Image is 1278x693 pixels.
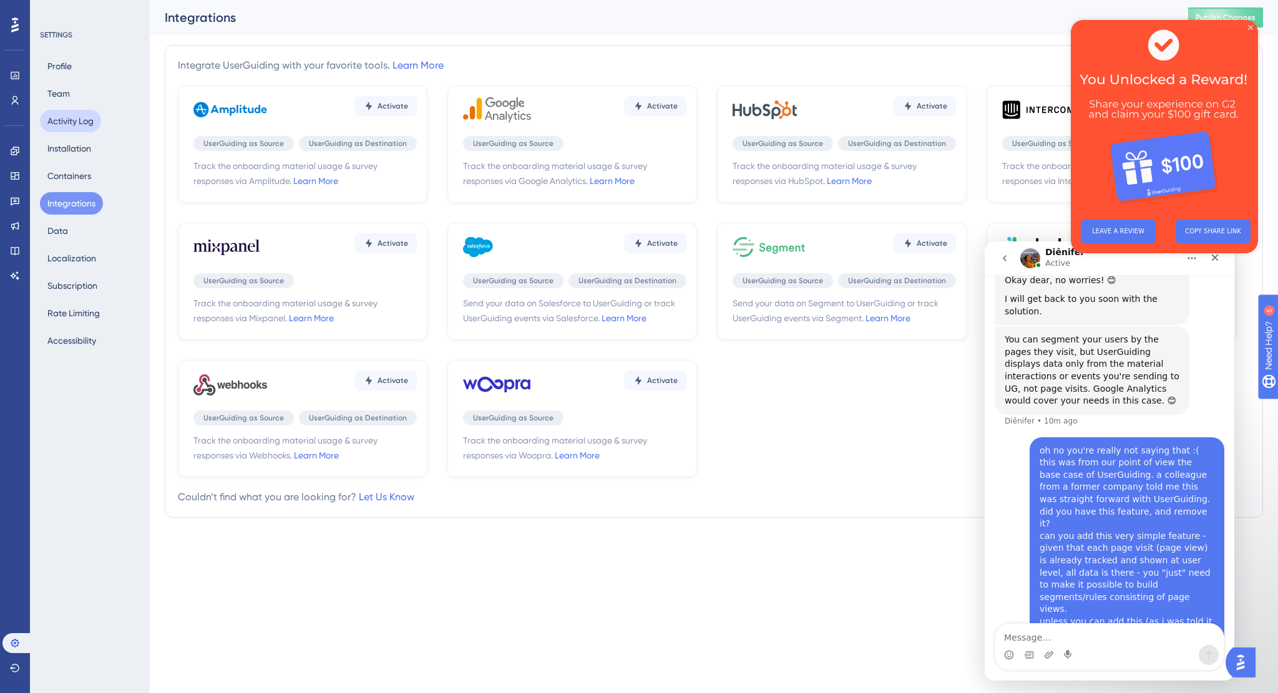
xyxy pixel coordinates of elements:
a: Let Us Know [359,491,414,503]
span: Track the onboarding material usage & survey responses via Intercom. [1002,158,1226,188]
div: Close Preview [177,5,182,10]
span: UserGuiding as Source [473,413,554,423]
span: UserGuiding as Source [743,276,823,286]
button: Activate [624,233,686,253]
textarea: Message… [11,382,239,404]
button: Emoji picker [19,409,29,419]
span: Activate [647,101,678,111]
button: Activate [624,371,686,390]
button: Containers [40,165,99,187]
span: Activate [378,238,408,248]
span: UserGuiding as Source [473,138,554,148]
button: Activate [894,233,956,253]
button: Activate [894,96,956,116]
span: UserGuiding as Source [203,138,284,148]
button: COPY SHARE LINK [105,200,180,223]
div: oh no you're really not saying that :( this was from our point of view the base case of UserGuidi... [45,196,240,492]
a: Learn More [555,450,600,460]
span: UserGuiding as Source [743,138,823,148]
span: Track the onboarding material usage & survey responses via Google Analytics. [463,158,686,188]
div: Kenny says… [10,196,240,507]
a: Learn More [590,176,635,186]
a: Learn More [294,450,339,460]
span: Publish Changes [1196,12,1256,22]
div: Integrate UserGuiding with your favorite tools. [178,58,444,73]
span: UserGuiding as Source [203,276,284,286]
span: Activate [378,376,408,385]
a: Learn More [293,176,338,186]
span: UserGuiding as Destination [848,276,946,286]
button: Activate [354,233,417,253]
div: SETTINGS [40,30,141,40]
button: Team [40,82,77,105]
a: Learn More [827,176,872,186]
span: Send your data on Segment to UserGuiding or track UserGuiding events via Segment. [733,296,956,326]
div: 5 [87,6,90,16]
button: Data [40,220,76,242]
button: Integrations [40,192,103,215]
span: UserGuiding as Source [1012,138,1093,148]
span: UserGuiding as Source [473,276,554,286]
span: UserGuiding as Source [203,413,284,423]
span: Activate [378,101,408,111]
span: Activate [917,101,947,111]
span: Track the onboarding material usage & survey responses via HubSpot. [733,158,956,188]
span: Activate [917,238,947,248]
button: Localization [40,247,104,269]
iframe: Intercom live chat [985,241,1234,681]
a: Learn More [602,313,646,323]
a: Learn More [393,59,444,71]
button: Activate [354,96,417,116]
button: Rate Limiting [40,302,107,324]
span: Track the onboarding material usage & survey responses via Amplitude. [193,158,417,188]
button: Activate [624,96,686,116]
iframe: UserGuiding AI Assistant Launcher [1226,644,1263,681]
span: Send your data on Salesforce to UserGuiding or track UserGuiding events via Salesforce. [463,296,686,326]
span: Activate [647,238,678,248]
button: Start recording [79,409,89,419]
button: Subscription [40,274,105,297]
span: UserGuiding as Destination [578,276,676,286]
span: UserGuiding as Destination [309,413,407,423]
button: Publish Changes [1188,7,1263,27]
span: Track the onboarding material usage & survey responses via Woopra. [463,433,686,463]
button: Gif picker [39,409,49,419]
a: Learn More [289,313,334,323]
span: Activate [647,376,678,385]
span: Track the onboarding material usage & survey responses via Webhooks. [193,433,417,463]
span: Track the onboarding material usage & survey responses via Mixpanel. [193,296,417,326]
span: UserGuiding as Destination [309,138,407,148]
button: Send a message… [214,404,234,424]
a: Learn More [866,313,910,323]
button: Upload attachment [59,409,69,419]
button: Activate [354,371,417,390]
button: Installation [40,137,99,160]
span: Need Help? [29,3,78,18]
button: Accessibility [40,329,104,352]
button: LEAVE A REVIEW [10,200,85,223]
div: Couldn’t find what you are looking for? [178,490,414,505]
div: oh no you're really not saying that :( this was from our point of view the base case of UserGuidi... [55,203,230,485]
button: Activity Log [40,110,101,132]
div: Integrations [165,9,1157,26]
span: UserGuiding as Destination [848,138,946,148]
button: Profile [40,55,79,77]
